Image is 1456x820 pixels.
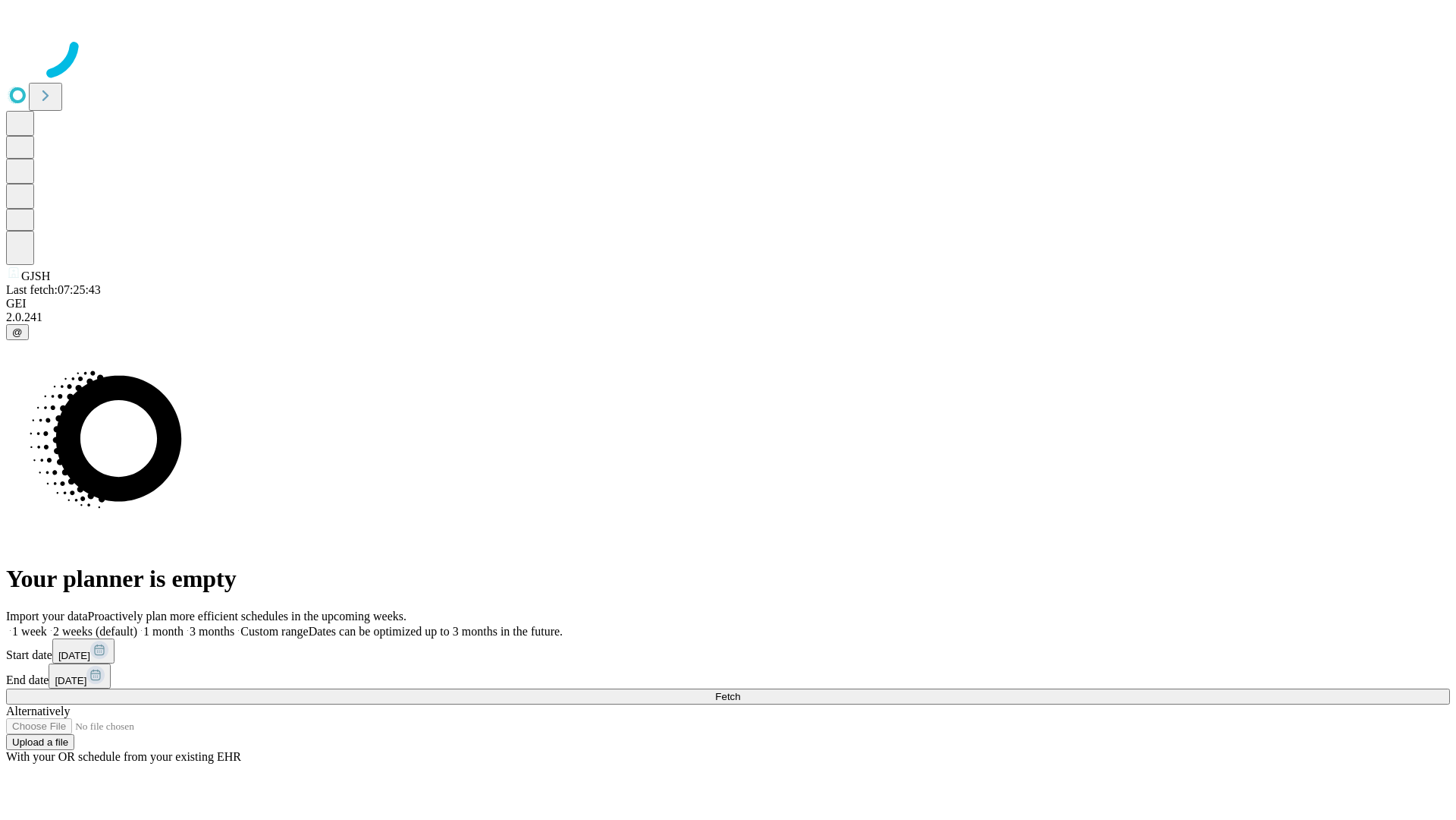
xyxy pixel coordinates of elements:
[6,734,74,750] button: Upload a file
[6,689,1450,705] button: Fetch
[6,311,1450,324] div: 2.0.241
[6,324,29,340] button: @
[12,326,23,338] span: @
[6,705,70,717] span: Alternatively
[21,270,50,282] span: GJSH
[58,650,90,661] span: [DATE]
[6,610,88,623] span: Import your data
[52,639,115,664] button: [DATE]
[309,625,563,638] span: Dates can be optimized up to 3 months in the future.
[6,750,241,763] span: With your OR schedule from your existing EHR
[6,664,1450,689] div: End date
[143,625,184,638] span: 1 month
[55,675,86,686] span: [DATE]
[240,625,308,638] span: Custom range
[6,639,1450,664] div: Start date
[6,565,1450,593] h1: Your planner is empty
[53,625,137,638] span: 2 weeks (default)
[88,610,406,623] span: Proactively plan more efficient schedules in the upcoming weeks.
[6,283,101,296] span: Last fetch: 07:25:43
[715,691,740,702] span: Fetch
[190,625,234,638] span: 3 months
[6,297,1450,311] div: GEI
[49,664,111,689] button: [DATE]
[12,625,47,638] span: 1 week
